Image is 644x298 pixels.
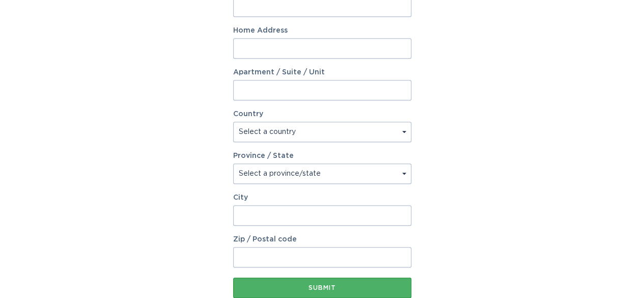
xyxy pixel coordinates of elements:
label: City [233,194,411,201]
label: Country [233,111,263,118]
button: Submit [233,278,411,298]
div: Submit [238,285,406,291]
label: Home Address [233,27,411,34]
label: Province / State [233,152,294,159]
label: Zip / Postal code [233,236,411,243]
label: Apartment / Suite / Unit [233,69,411,76]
